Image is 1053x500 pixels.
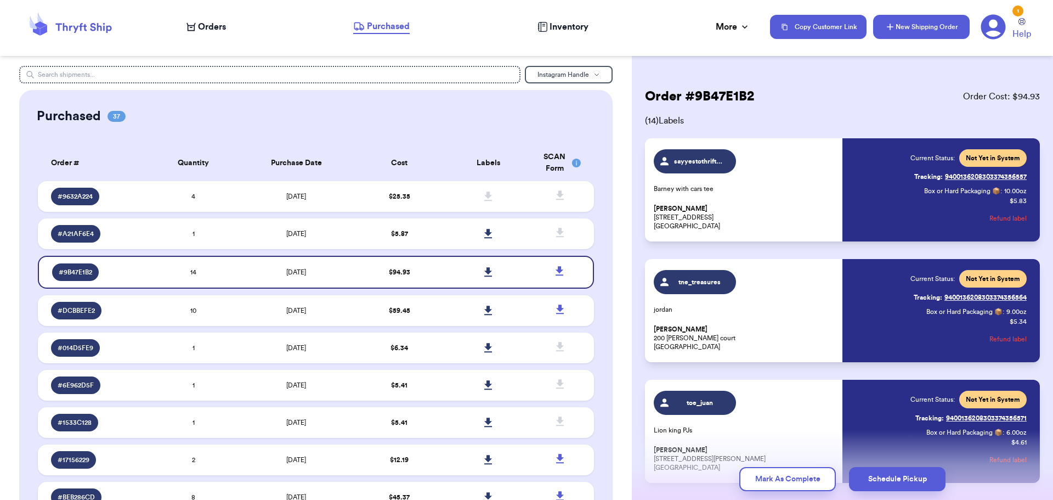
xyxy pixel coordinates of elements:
[914,168,1027,186] a: Tracking:9400136208303374356557
[390,345,408,351] span: $ 6.34
[914,293,942,302] span: Tracking:
[654,325,836,351] p: 200 [PERSON_NAME] court [GEOGRAPHIC_DATA]
[391,419,407,426] span: $ 5.41
[989,448,1027,472] button: Refund label
[286,307,306,314] span: [DATE]
[389,193,410,200] span: $ 25.35
[107,111,126,122] span: 37
[525,66,613,83] button: Instagram Handle
[367,20,410,33] span: Purchased
[19,66,521,83] input: Search shipments...
[966,154,1020,162] span: Not Yet in System
[1003,428,1004,437] span: :
[58,344,93,352] span: # 014D5FE9
[1010,196,1027,205] p: $ 5.83
[537,71,589,78] span: Instagram Handle
[58,456,89,464] span: # 17156229
[192,457,195,463] span: 2
[910,395,955,404] span: Current Status:
[914,172,943,181] span: Tracking:
[58,306,95,315] span: # DCBBEFE2
[37,108,101,125] h2: Purchased
[537,20,588,33] a: Inventory
[193,419,195,426] span: 1
[654,204,836,231] p: [STREET_ADDRESS] [GEOGRAPHIC_DATA]
[981,14,1006,40] a: 1
[654,325,707,334] span: [PERSON_NAME]
[186,20,226,33] a: Orders
[391,231,408,237] span: $ 5.87
[654,446,707,454] span: [PERSON_NAME]
[1010,317,1027,326] p: $ 5.34
[770,15,867,39] button: Copy Customer Link
[193,345,195,351] span: 1
[149,145,238,181] th: Quantity
[389,307,410,314] span: $ 59.45
[1011,438,1027,447] p: $ 4.61
[355,145,444,181] th: Cost
[1012,5,1023,16] div: 1
[926,429,1003,436] span: Box or Hard Packaging 📦
[915,414,944,423] span: Tracking:
[389,269,410,276] span: $ 94.93
[353,20,410,34] a: Purchased
[1003,307,1004,316] span: :
[550,20,588,33] span: Inventory
[286,457,306,463] span: [DATE]
[966,274,1020,283] span: Not Yet in System
[286,345,306,351] span: [DATE]
[674,398,726,407] span: toe_juan
[190,269,196,276] span: 14
[924,188,1000,194] span: Box or Hard Packaging 📦
[910,154,955,162] span: Current Status:
[873,15,970,39] button: New Shipping Order
[59,268,92,277] span: # 9B47E1B2
[914,289,1027,306] a: Tracking:9400136208303374356564
[989,206,1027,231] button: Refund label
[286,382,306,389] span: [DATE]
[654,305,836,314] p: jordan
[654,205,707,213] span: [PERSON_NAME]
[1000,187,1002,195] span: :
[1004,187,1027,195] span: 10.00 oz
[391,382,407,389] span: $ 5.41
[238,145,355,181] th: Purchase Date
[444,145,533,181] th: Labels
[193,382,195,389] span: 1
[1012,27,1031,41] span: Help
[849,467,946,491] button: Schedule Pickup
[198,20,226,33] span: Orders
[286,269,306,276] span: [DATE]
[58,418,92,427] span: # 1533C128
[58,381,94,390] span: # 6E962D5F
[1006,307,1027,316] span: 9.00 oz
[38,145,149,181] th: Order #
[190,307,196,314] span: 10
[910,274,955,283] span: Current Status:
[989,327,1027,351] button: Refund label
[654,184,836,193] p: Barney with cars tee
[286,231,306,237] span: [DATE]
[1006,428,1027,437] span: 6.00 oz
[926,308,1003,315] span: Box or Hard Packaging 📦
[191,193,195,200] span: 4
[716,20,750,33] div: More
[540,151,581,175] div: SCAN Form
[966,395,1020,404] span: Not Yet in System
[645,88,754,105] h2: Order # 9B47E1B2
[915,409,1027,427] a: Tracking:9400136208303374356571
[739,467,836,491] button: Mark As Complete
[654,426,836,435] p: Lion king PJs
[963,90,1040,103] span: Order Cost: $ 94.93
[193,231,195,237] span: 1
[286,419,306,426] span: [DATE]
[1012,18,1031,41] a: Help
[654,446,836,472] p: [STREET_ADDRESS][PERSON_NAME] [GEOGRAPHIC_DATA]
[390,457,409,463] span: $ 12.19
[674,157,726,166] span: sayyestothriftyyy
[674,278,726,286] span: tne_treasures
[58,192,93,201] span: # 9632A224
[645,114,1040,127] span: ( 14 ) Labels
[286,193,306,200] span: [DATE]
[58,229,94,238] span: # A21AF6E4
